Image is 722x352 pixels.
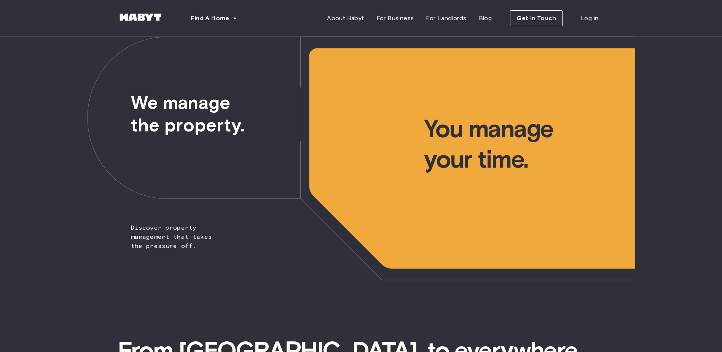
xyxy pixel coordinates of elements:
a: For Business [370,11,420,26]
a: About Habyt [321,11,370,26]
span: Find A Home [191,14,230,23]
a: For Landlords [420,11,472,26]
span: For Business [376,14,414,23]
span: Discover property management that takes the pressure off. [87,37,227,251]
img: we-make-moves-not-waiting-lists [87,37,635,280]
button: Get in Touch [510,10,563,26]
button: Find A Home [185,11,243,26]
a: Log in [575,11,604,26]
span: You manage your time. [424,37,635,174]
span: Get in Touch [516,14,556,23]
a: Blog [473,11,498,26]
span: Blog [479,14,492,23]
span: Log in [581,14,598,23]
img: Habyt [118,13,163,21]
span: For Landlords [426,14,466,23]
span: About Habyt [327,14,364,23]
